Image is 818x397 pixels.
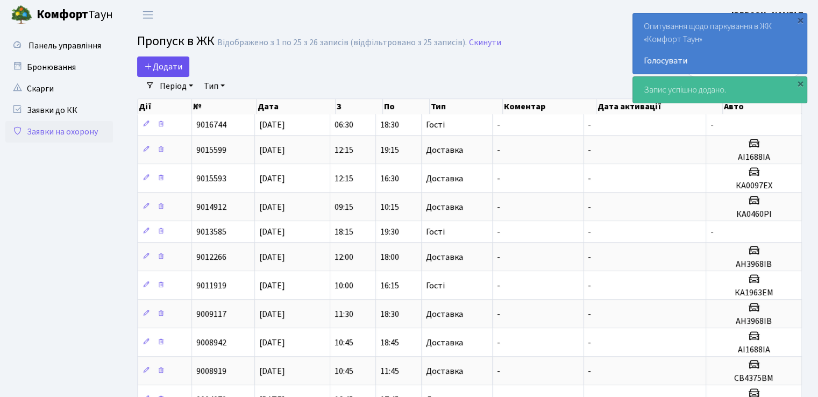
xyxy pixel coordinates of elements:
span: - [588,201,591,213]
span: Гості [426,281,445,290]
span: Пропуск в ЖК [137,32,215,51]
span: Доставка [426,338,463,347]
a: Заявки до КК [5,100,113,121]
span: - [588,308,591,320]
img: logo.png [11,4,32,26]
span: 06:30 [335,119,353,131]
span: 9009117 [196,308,226,320]
span: 18:45 [380,337,399,349]
span: Гості [426,228,445,236]
span: 9008919 [196,365,226,377]
h5: АІ1688ІА [710,152,797,162]
span: 11:30 [335,308,353,320]
a: [PERSON_NAME] Т. [731,9,805,22]
span: - [710,119,714,131]
button: Переключити навігацію [134,6,161,24]
span: [DATE] [259,308,285,320]
span: [DATE] [259,280,285,292]
span: 19:15 [380,144,399,156]
span: [DATE] [259,201,285,213]
span: - [497,144,500,156]
a: Тип [200,77,229,95]
span: - [588,337,591,349]
span: - [588,280,591,292]
span: 9011919 [196,280,226,292]
th: Дата [257,99,336,114]
th: Тип [430,99,503,114]
span: - [497,308,500,320]
span: 9016744 [196,119,226,131]
span: 10:45 [335,337,353,349]
span: [DATE] [259,365,285,377]
th: Дата активації [596,99,723,114]
a: Додати [137,56,189,77]
span: - [588,173,591,185]
span: 9015593 [196,173,226,185]
span: 16:15 [380,280,399,292]
span: 11:45 [380,365,399,377]
span: 18:30 [380,119,399,131]
h5: КА1963ЕМ [710,288,797,298]
span: 9008942 [196,337,226,349]
span: 10:00 [335,280,353,292]
h5: КА0460РІ [710,209,797,219]
a: Панель управління [5,35,113,56]
a: Період [155,77,197,95]
span: Доставка [426,203,463,211]
a: Бронювання [5,56,113,78]
span: 10:15 [380,201,399,213]
th: Дії [138,99,192,114]
span: - [497,201,500,213]
span: Доставка [426,253,463,261]
span: - [710,226,714,238]
span: Гості [426,120,445,129]
span: [DATE] [259,337,285,349]
div: × [795,15,806,25]
span: 18:30 [380,308,399,320]
span: 16:30 [380,173,399,185]
span: Таун [37,6,113,24]
span: 12:15 [335,144,353,156]
span: 18:15 [335,226,353,238]
span: Додати [144,61,182,73]
h5: АІ1688ІА [710,345,797,355]
span: - [497,226,500,238]
span: - [588,144,591,156]
span: Панель управління [29,40,101,52]
span: - [497,365,500,377]
span: [DATE] [259,173,285,185]
div: Запис успішно додано. [633,77,807,103]
span: [DATE] [259,119,285,131]
span: 9013585 [196,226,226,238]
span: - [588,365,591,377]
span: Доставка [426,146,463,154]
span: - [497,173,500,185]
div: × [795,78,806,89]
h5: АН3968ІВ [710,259,797,270]
span: 12:00 [335,251,353,263]
h5: СВ4375ВМ [710,373,797,384]
th: З [336,99,382,114]
span: [DATE] [259,226,285,238]
span: [DATE] [259,144,285,156]
th: Авто [723,99,802,114]
span: - [497,337,500,349]
b: Комфорт [37,6,88,23]
span: 09:15 [335,201,353,213]
span: - [588,251,591,263]
span: 10:45 [335,365,353,377]
span: 9012266 [196,251,226,263]
th: По [383,99,430,114]
th: № [192,99,257,114]
h5: АН3968ІВ [710,316,797,327]
a: Скарги [5,78,113,100]
h5: КА0097ЕХ [710,181,797,191]
span: [DATE] [259,251,285,263]
span: 18:00 [380,251,399,263]
b: [PERSON_NAME] Т. [731,9,805,21]
span: - [588,226,591,238]
span: - [497,119,500,131]
span: - [497,251,500,263]
span: 19:30 [380,226,399,238]
span: Доставка [426,310,463,318]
